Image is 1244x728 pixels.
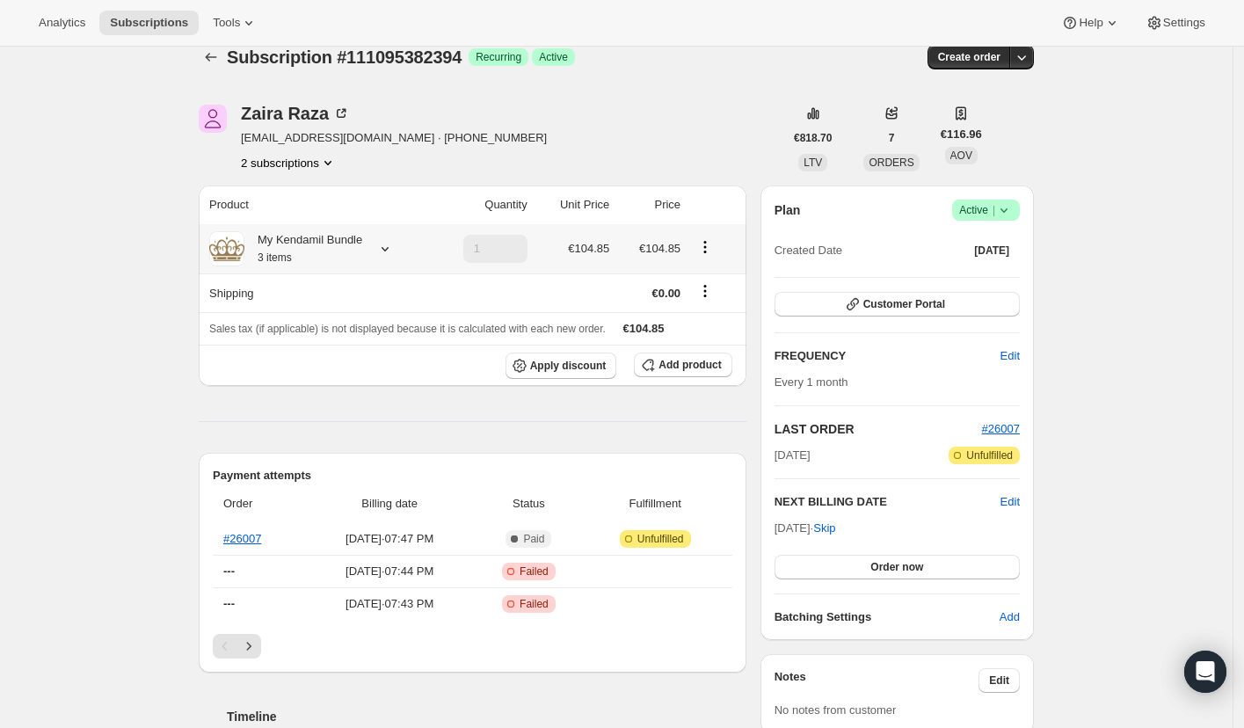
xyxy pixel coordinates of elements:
button: Product actions [241,154,337,171]
span: Subscription #111095382394 [227,47,462,67]
span: Created Date [775,242,842,259]
span: Tools [213,16,240,30]
button: Subscriptions [199,45,223,69]
small: 3 items [258,251,292,264]
h2: Timeline [227,708,746,725]
span: €104.85 [623,322,665,335]
button: Order now [775,555,1020,579]
span: Settings [1163,16,1205,30]
h6: Batching Settings [775,608,1000,626]
h2: FREQUENCY [775,347,1000,365]
th: Quantity [430,186,532,224]
span: [DATE] · 07:44 PM [310,563,469,580]
button: Add [989,603,1030,631]
span: [DATE] [775,447,811,464]
span: Skip [813,520,835,537]
th: Unit Price [533,186,615,224]
button: Add product [634,353,731,377]
a: #26007 [982,422,1020,435]
span: Active [959,201,1013,219]
span: Unfulfilled [637,532,684,546]
button: Product actions [691,237,719,257]
th: Order [213,484,305,523]
button: Create order [928,45,1011,69]
span: Subscriptions [110,16,188,30]
span: Customer Portal [863,297,945,311]
span: Every 1 month [775,375,848,389]
button: Tools [202,11,268,35]
button: Edit [990,342,1030,370]
span: €116.96 [941,126,982,143]
span: Active [539,50,568,64]
span: €104.85 [639,242,680,255]
h2: LAST ORDER [775,420,982,438]
button: Apply discount [506,353,617,379]
span: No notes from customer [775,703,897,717]
span: ORDERS [869,157,913,169]
th: Shipping [199,273,430,312]
span: Add product [658,358,721,372]
h2: Payment attempts [213,467,732,484]
button: #26007 [982,420,1020,438]
span: €104.85 [568,242,609,255]
span: AOV [950,149,972,162]
div: Open Intercom Messenger [1184,651,1226,693]
button: 7 [878,126,906,150]
button: Skip [803,514,846,542]
button: Analytics [28,11,96,35]
h2: Plan [775,201,801,219]
span: [DATE] · 07:47 PM [310,530,469,548]
span: | [993,203,995,217]
span: Apply discount [530,359,607,373]
span: Sales tax (if applicable) is not displayed because it is calculated with each new order. [209,323,606,335]
th: Price [615,186,686,224]
span: Help [1079,16,1102,30]
span: Edit [989,673,1009,688]
button: Shipping actions [691,281,719,301]
button: Customer Portal [775,292,1020,317]
h2: NEXT BILLING DATE [775,493,1000,511]
span: --- [223,564,235,578]
button: Edit [978,668,1020,693]
span: Order now [870,560,923,574]
span: Analytics [39,16,85,30]
span: [DATE] · 07:43 PM [310,595,469,613]
a: #26007 [223,532,261,545]
span: Recurring [476,50,521,64]
span: 7 [889,131,895,145]
h3: Notes [775,668,979,693]
span: Unfulfilled [966,448,1013,462]
button: Settings [1135,11,1216,35]
span: [DATE] [974,244,1009,258]
button: Next [236,634,261,659]
span: Create order [938,50,1000,64]
nav: Pagination [213,634,732,659]
span: Add [1000,608,1020,626]
span: €818.70 [794,131,832,145]
span: Paid [523,532,544,546]
span: €0.00 [652,287,681,300]
span: Fulfillment [589,495,722,513]
span: Edit [1000,347,1020,365]
button: €818.70 [783,126,842,150]
span: --- [223,597,235,610]
span: Zaira Raza [199,105,227,133]
button: [DATE] [964,238,1020,263]
button: Help [1051,11,1131,35]
span: Billing date [310,495,469,513]
button: Subscriptions [99,11,199,35]
span: Failed [520,597,549,611]
span: LTV [804,157,822,169]
span: Failed [520,564,549,579]
span: [DATE] · [775,521,836,535]
button: Edit [1000,493,1020,511]
span: Status [479,495,578,513]
th: Product [199,186,430,224]
div: Zaira Raza [241,105,350,122]
span: [EMAIL_ADDRESS][DOMAIN_NAME] · [PHONE_NUMBER] [241,129,547,147]
div: My Kendamil Bundle [244,231,362,266]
